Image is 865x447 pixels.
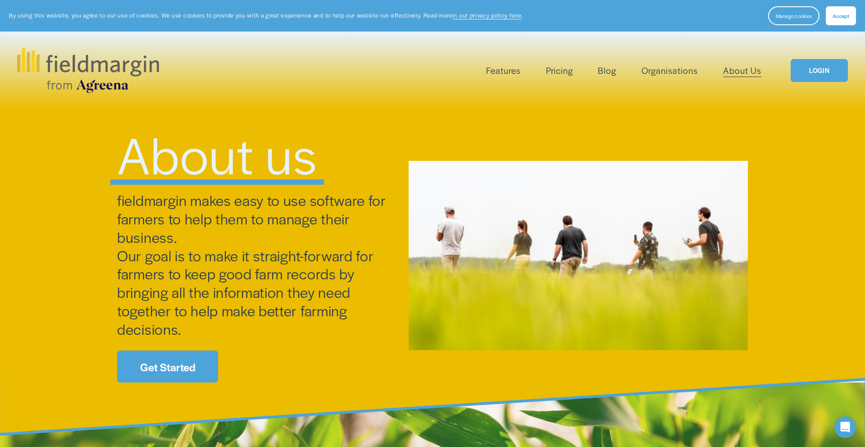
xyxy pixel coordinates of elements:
button: Accept [826,6,856,25]
a: in our privacy policy here [452,11,522,19]
a: Blog [598,63,616,78]
a: Pricing [546,63,573,78]
span: Features [486,64,521,77]
span: Accept [833,12,849,19]
a: Get Started [117,351,218,383]
button: Manage cookies [768,6,819,25]
span: fieldmargin makes easy to use software for farmers to help them to manage their business. Our goa... [117,190,389,339]
div: Open Intercom Messenger [834,416,856,438]
a: Organisations [642,63,698,78]
p: By using this website, you agree to our use of cookies. We use cookies to provide you with a grea... [9,11,523,20]
a: About Us [723,63,761,78]
a: LOGIN [791,59,847,82]
span: Manage cookies [776,12,812,19]
img: fieldmargin.com [17,48,159,93]
span: About us [117,118,317,189]
a: folder dropdown [486,63,521,78]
